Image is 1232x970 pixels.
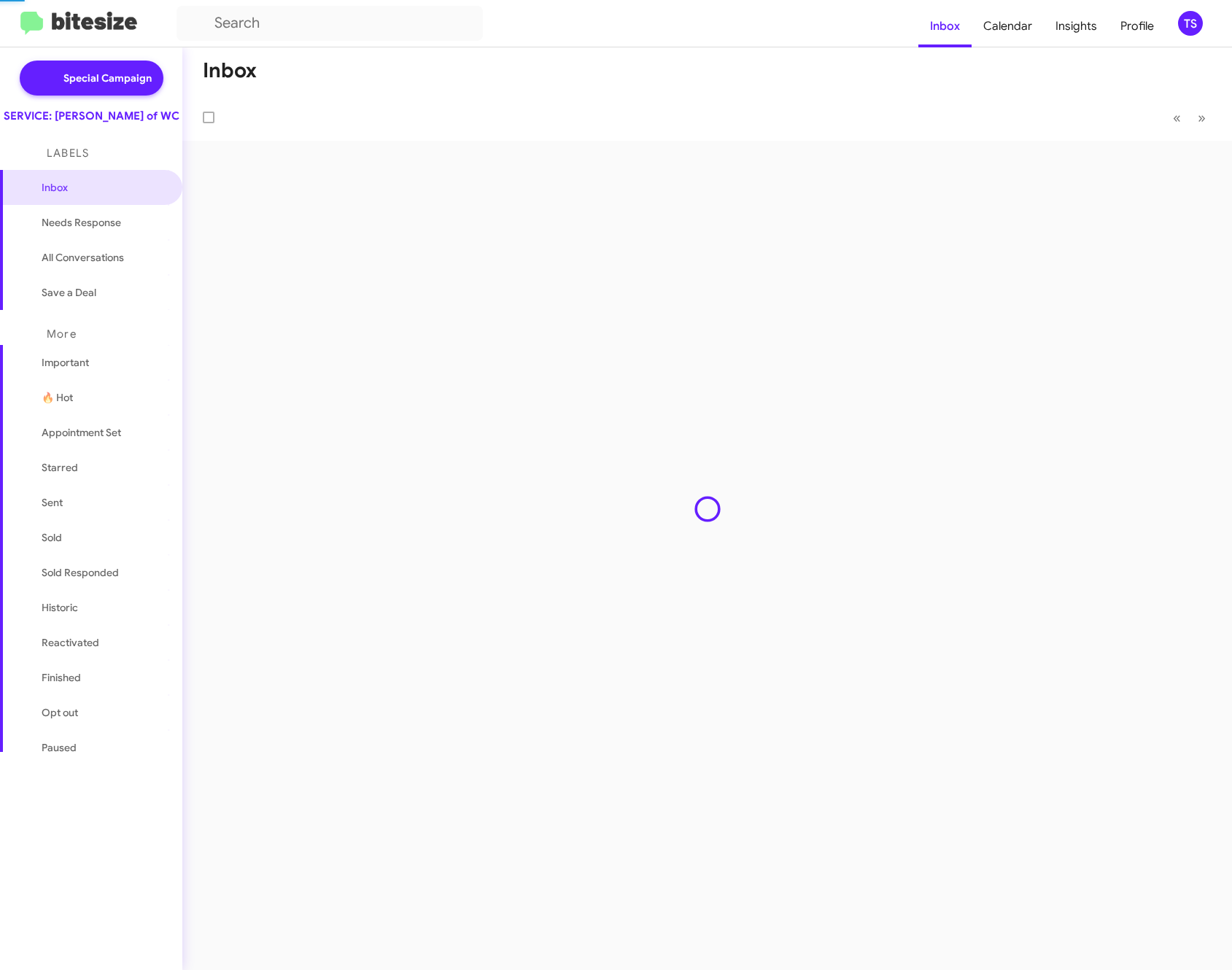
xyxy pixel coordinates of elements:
[42,285,96,300] span: Save a Deal
[1173,109,1181,127] span: «
[972,5,1044,47] a: Calendar
[42,635,99,650] span: Reactivated
[1189,103,1214,133] button: Next
[63,71,152,85] span: Special Campaign
[1166,11,1216,36] button: TS
[177,6,483,41] input: Search
[42,215,166,230] span: Needs Response
[1044,5,1109,47] a: Insights
[47,147,89,160] span: Labels
[203,59,257,82] h1: Inbox
[47,327,77,341] span: More
[42,705,78,720] span: Opt out
[42,530,62,545] span: Sold
[918,5,972,47] a: Inbox
[42,250,124,265] span: All Conversations
[42,180,166,195] span: Inbox
[1178,11,1203,36] div: TS
[20,61,163,96] a: Special Campaign
[1165,103,1214,133] nav: Page navigation example
[42,390,73,405] span: 🔥 Hot
[42,565,119,580] span: Sold Responded
[4,109,179,123] div: SERVICE: [PERSON_NAME] of WC
[42,740,77,755] span: Paused
[1164,103,1190,133] button: Previous
[1198,109,1206,127] span: »
[42,460,78,475] span: Starred
[1109,5,1166,47] a: Profile
[42,495,63,510] span: Sent
[42,670,81,685] span: Finished
[42,355,166,370] span: Important
[42,600,78,615] span: Historic
[42,425,121,440] span: Appointment Set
